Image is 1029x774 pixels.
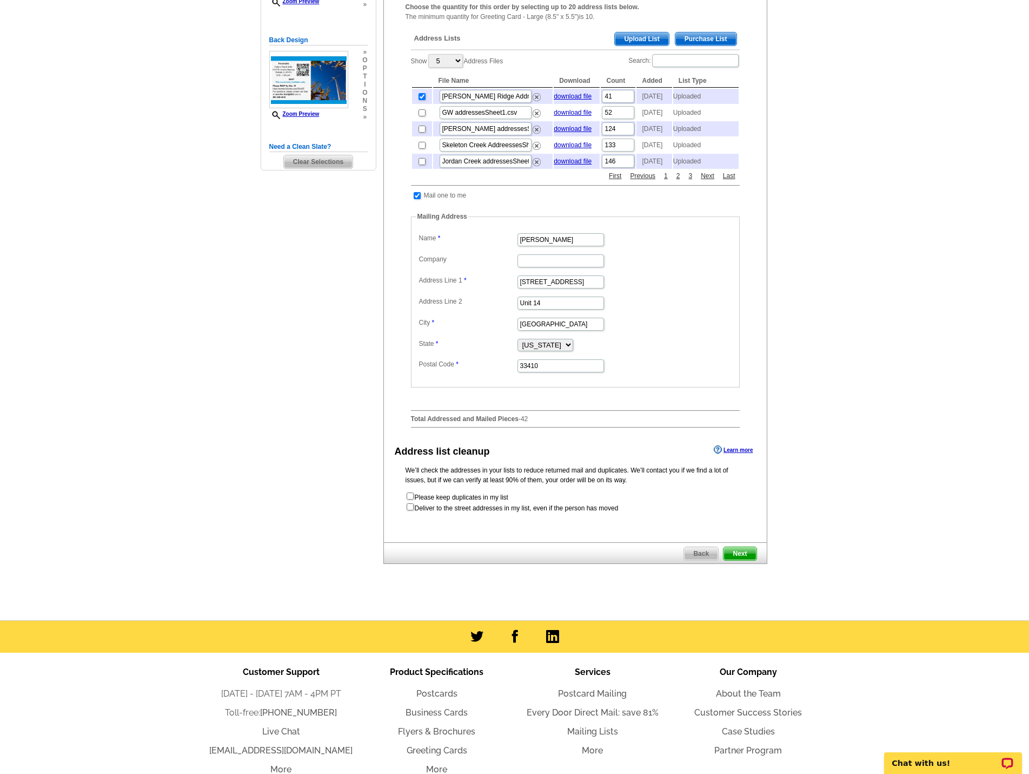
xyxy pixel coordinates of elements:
a: download file [554,158,592,165]
label: Company [419,254,516,264]
a: Back [683,547,719,561]
td: [DATE] [636,137,672,153]
a: 2 [674,171,683,181]
strong: Choose the quantity for this order by selecting up to 20 address lists below. [406,3,639,11]
p: We’ll check the addresses in your lists to reduce returned mail and duplicates. We’ll contact you... [406,465,745,485]
img: delete.png [533,142,541,150]
a: About the Team [716,688,781,699]
th: File Name [433,74,553,88]
span: t [362,73,367,81]
img: small-thumb.jpg [269,51,348,108]
a: Previous [627,171,658,181]
li: [DATE] - [DATE] 7AM - 4PM PT [203,687,359,700]
span: » [362,1,367,9]
th: Download [554,74,600,88]
td: Uploaded [673,89,739,104]
a: Customer Success Stories [694,707,802,718]
a: Next [698,171,717,181]
form: Please keep duplicates in my list Deliver to the street addresses in my list, even if the person ... [406,491,745,513]
span: n [362,97,367,105]
span: 42 [521,415,528,423]
label: Search: [628,53,739,68]
a: Flyers & Brochures [398,726,475,737]
legend: Mailing Address [416,212,468,221]
label: City [419,318,516,327]
span: » [362,48,367,56]
li: Toll-free: [203,706,359,719]
a: Every Door Direct Mail: save 81% [527,707,659,718]
img: delete.png [533,109,541,117]
a: Remove this list [533,107,541,115]
a: Postcard Mailing [558,688,627,699]
img: delete.png [533,126,541,134]
span: o [362,89,367,97]
td: [DATE] [636,89,672,104]
span: s [362,105,367,113]
label: Name [419,233,516,243]
a: download file [554,93,592,100]
span: Address Lists [414,34,461,43]
input: Search: [652,54,739,67]
a: Partner Program [714,745,782,756]
span: Back [684,547,718,560]
div: The minimum quantity for Greeting Card - Large (8.5" x 5.5")is 10. [384,2,767,22]
th: List Type [673,74,739,88]
a: Remove this list [533,123,541,131]
span: i [362,81,367,89]
a: Learn more [714,445,753,454]
a: Remove this list [533,156,541,163]
a: 1 [661,171,670,181]
h5: Back Design [269,35,368,45]
span: Next [723,547,756,560]
a: Case Studies [722,726,775,737]
label: Postal Code [419,359,516,369]
td: [DATE] [636,121,672,136]
span: » [362,113,367,121]
iframe: LiveChat chat widget [877,740,1029,774]
a: More [582,745,603,756]
th: Added [636,74,672,88]
td: Uploaded [673,137,739,153]
span: Services [575,667,610,677]
td: Mail one to me [423,190,467,201]
th: Count [601,74,635,88]
a: First [606,171,624,181]
a: Business Cards [406,707,468,718]
h5: Need a Clean Slate? [269,142,368,152]
div: - [406,24,745,436]
label: Address Line 2 [419,297,516,306]
img: delete.png [533,93,541,101]
span: Product Specifications [390,667,483,677]
label: State [419,339,516,349]
td: [DATE] [636,105,672,120]
img: delete.png [533,158,541,166]
a: Live Chat [262,726,300,737]
strong: Total Addressed and Mailed Pieces [411,415,519,423]
a: Remove this list [533,140,541,147]
a: Mailing Lists [567,726,618,737]
td: [DATE] [636,154,672,169]
a: download file [554,125,592,133]
label: Show Address Files [411,53,503,69]
span: Upload List [615,32,668,45]
a: Remove this list [533,91,541,99]
div: Address list cleanup [395,444,490,459]
a: Zoom Preview [269,111,320,117]
td: Uploaded [673,105,739,120]
td: Uploaded [673,121,739,136]
a: 3 [686,171,695,181]
span: Clear Selections [284,155,353,168]
a: download file [554,109,592,116]
span: o [362,56,367,64]
span: Purchase List [675,32,736,45]
span: Our Company [720,667,777,677]
a: [EMAIL_ADDRESS][DOMAIN_NAME] [209,745,353,756]
a: [PHONE_NUMBER] [260,707,337,718]
a: Greeting Cards [407,745,467,756]
select: ShowAddress Files [428,54,463,68]
a: Last [720,171,738,181]
span: p [362,64,367,73]
label: Address Line 1 [419,276,516,285]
